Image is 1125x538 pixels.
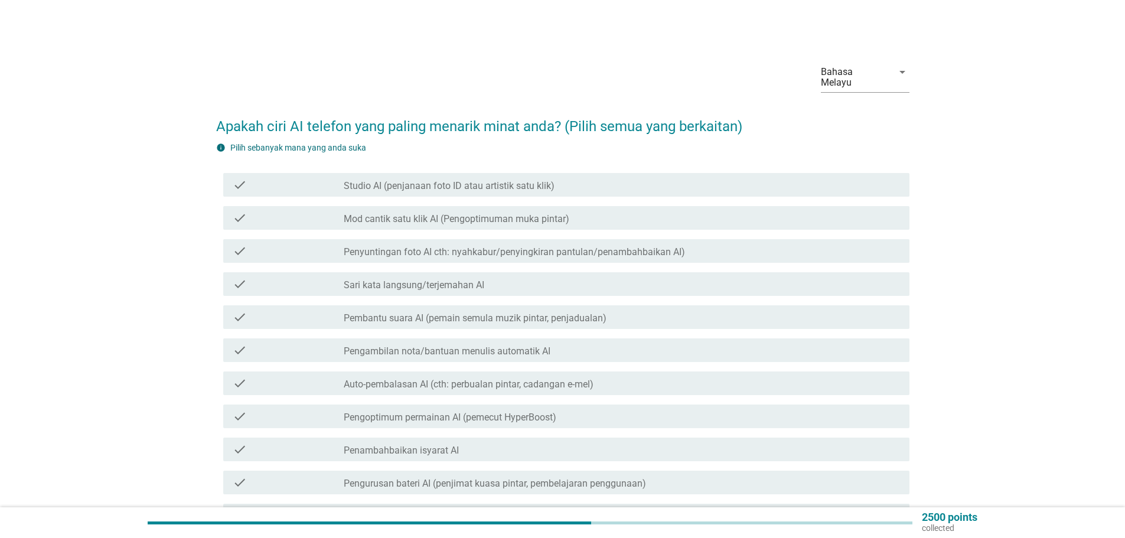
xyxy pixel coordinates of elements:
[344,279,484,291] label: Sari kata langsung/terjemahan AI
[922,523,977,533] p: collected
[230,143,366,152] label: Pilih sebanyak mana yang anda suka
[233,310,247,324] i: check
[895,65,909,79] i: arrow_drop_down
[233,211,247,225] i: check
[216,143,226,152] i: info
[233,409,247,423] i: check
[233,178,247,192] i: check
[344,213,569,225] label: Mod cantik satu klik AI (Pengoptimuman muka pintar)
[233,244,247,258] i: check
[216,104,909,137] h2: Apakah ciri AI telefon yang paling menarik minat anda? (Pilih semua yang berkaitan)
[344,445,459,457] label: Penambahbaikan isyarat AI
[233,277,247,291] i: check
[344,246,685,258] label: Penyuntingan foto AI cth: nyahkabur/penyingkiran pantulan/penambahbaikan AI)
[922,512,977,523] p: 2500 points
[233,343,247,357] i: check
[344,180,555,192] label: Studio AI (penjanaan foto ID atau artistik satu klik)
[233,475,247,490] i: check
[344,379,594,390] label: Auto-pembalasan AI (cth: perbualan pintar, cadangan e-mel)
[821,67,886,88] div: Bahasa Melayu
[344,345,550,357] label: Pengambilan nota/bantuan menulis automatik AI
[233,376,247,390] i: check
[344,412,556,423] label: Pengoptimum permainan AI (pemecut HyperBoost)
[233,442,247,457] i: check
[344,478,646,490] label: Pengurusan bateri AI (penjimat kuasa pintar, pembelajaran penggunaan)
[344,312,606,324] label: Pembantu suara AI (pemain semula muzik pintar, penjadualan)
